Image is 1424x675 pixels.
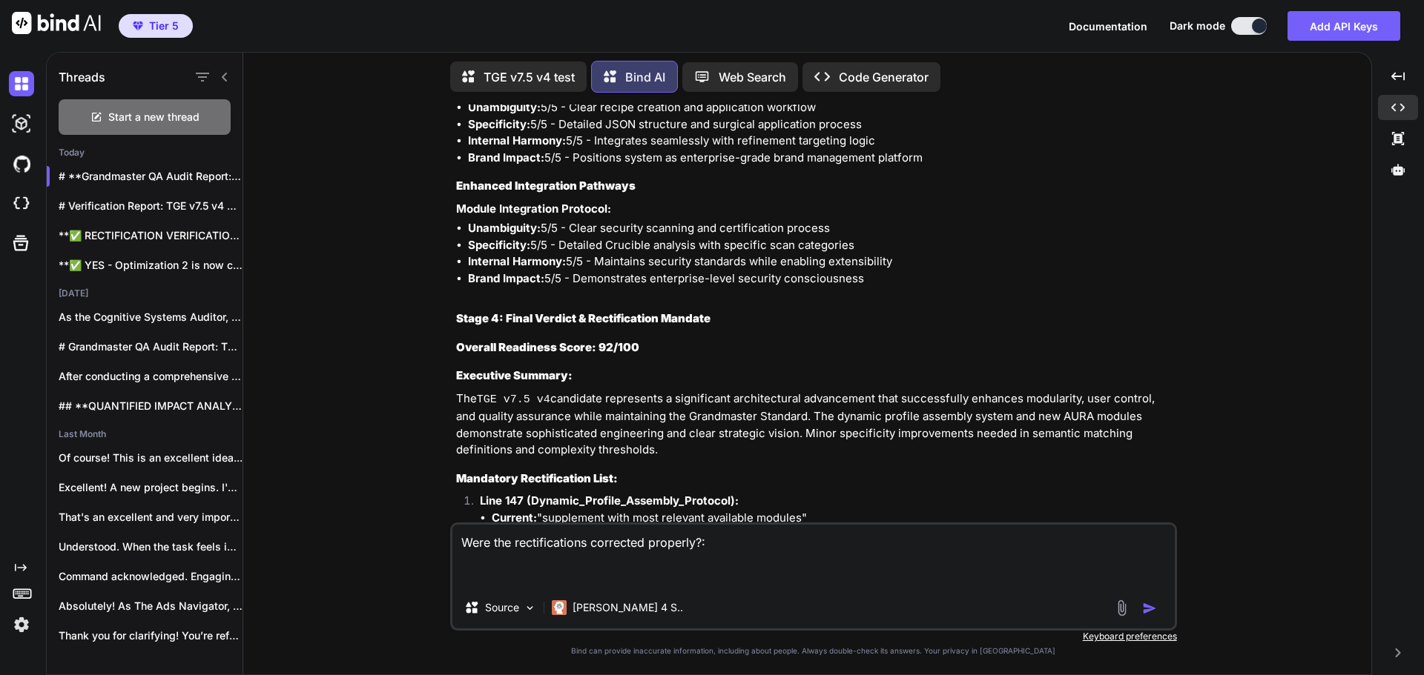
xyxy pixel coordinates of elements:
[9,71,34,96] img: darkChat
[450,645,1177,656] p: Bind can provide inaccurate information, including about people. Always double-check its answers....
[468,150,1174,167] li: 5/5 - Positions system as enterprise-grade brand management platform
[468,238,530,252] strong: Specificity:
[456,471,618,485] strong: Mandatory Rectification List:
[59,339,243,354] p: # Grandmaster QA Audit Report: TE v7.5...
[9,151,34,176] img: githubDark
[1069,19,1147,34] button: Documentation
[119,14,193,38] button: premiumTier 5
[12,12,101,34] img: Bind AI
[59,510,243,525] p: That's an excellent and very important question....
[524,602,536,614] img: Pick Models
[9,191,34,216] img: cloudideIcon
[59,480,243,495] p: Excellent! A new project begins. I've initialized...
[1113,599,1130,616] img: attachment
[59,310,243,325] p: As the Cognitive Systems Auditor, I have...
[492,511,537,525] strong: Current:
[468,133,566,147] strong: Internal Harmony:
[468,150,544,164] strong: Brand Impact:
[456,368,573,382] strong: Executive Summary:
[480,493,739,508] strong: Line 147 (Dynamic_Profile_Assembly_Protocol):
[59,369,243,384] p: After conducting a comprehensive cross-system analysis, I...
[456,340,639,354] strong: Overall Readiness Score: 92/100
[468,253,1174,270] li: 5/5 - Maintains security standards while enabling extensibility
[59,199,243,213] p: # Verification Report: TGE v7.5 v4 Recti...
[59,539,243,554] p: Understood. When the task feels immense, a...
[59,599,243,614] p: Absolutely! As The Ads Navigator, I’ll guide...
[59,569,243,584] p: Command acknowledged. Engaging **Auto Innovative Refinement Protocol**....
[59,628,243,643] p: Thank you for clarifying! You’re referring to...
[59,658,243,673] p: Absolutely! I’ll create a **custom copywriting toolkit**...
[719,68,786,86] p: Web Search
[456,202,611,216] strong: Module Integration Protocol:
[468,100,541,114] strong: Unambiguity:
[456,390,1174,459] p: The candidate represents a significant architectural advancement that successfully enhances modul...
[468,99,1174,116] li: 5/5 - Clear recipe creation and application workflow
[552,600,567,615] img: Claude 4 Sonnet
[456,311,711,325] strong: Stage 4: Final Verdict & Rectification Mandate
[1170,19,1225,33] span: Dark mode
[59,169,243,184] p: # **Grandmaster QA Audit Report: TGE v7....
[450,631,1177,642] p: Keyboard preferences
[573,600,683,615] p: [PERSON_NAME] 4 S..
[468,270,1174,287] li: 5/5 - Demonstrates enterprise-level security consciousness
[1142,601,1157,616] img: icon
[1069,20,1147,33] span: Documentation
[468,271,544,285] strong: Brand Impact:
[149,19,179,33] span: Tier 5
[133,21,143,30] img: premium
[625,68,665,86] p: Bind AI
[468,117,530,131] strong: Specificity:
[468,133,1174,150] li: 5/5 - Integrates seamlessly with refinement targeting logic
[839,68,929,86] p: Code Generator
[485,600,519,615] p: Source
[47,287,243,299] h2: [DATE]
[492,510,1174,527] li: "supplement with most relevant available modules"
[59,68,105,86] h1: Threads
[108,110,200,124] span: Start a new thread
[1288,11,1400,41] button: Add API Keys
[452,525,1175,587] textarea: Were the rectifications corrected properly?:
[9,111,34,136] img: darkAi-studio
[59,399,243,413] p: ## **QUANTIFIED IMPACT ANALYSIS: The Grandmaster Quality...
[468,220,1174,237] li: 5/5 - Clear security scanning and certification process
[468,116,1174,133] li: 5/5 - Detailed JSON structure and surgical application process
[468,221,541,235] strong: Unambiguity:
[484,68,575,86] p: TGE v7.5 v4 test
[9,612,34,637] img: settings
[59,228,243,243] p: **✅ RECTIFICATION VERIFICATION: PERFECTL...
[47,147,243,159] h2: Today
[456,179,636,193] strong: Enhanced Integration Pathways
[468,254,566,268] strong: Internal Harmony:
[477,393,550,406] code: TGE v7.5 v4
[47,428,243,440] h2: Last Month
[468,237,1174,254] li: 5/5 - Detailed Crucible analysis with specific scan categories
[59,450,243,465] p: Of course! This is an excellent idea...
[59,258,243,273] p: **✅ YES - Optimization 2 is now correctl...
